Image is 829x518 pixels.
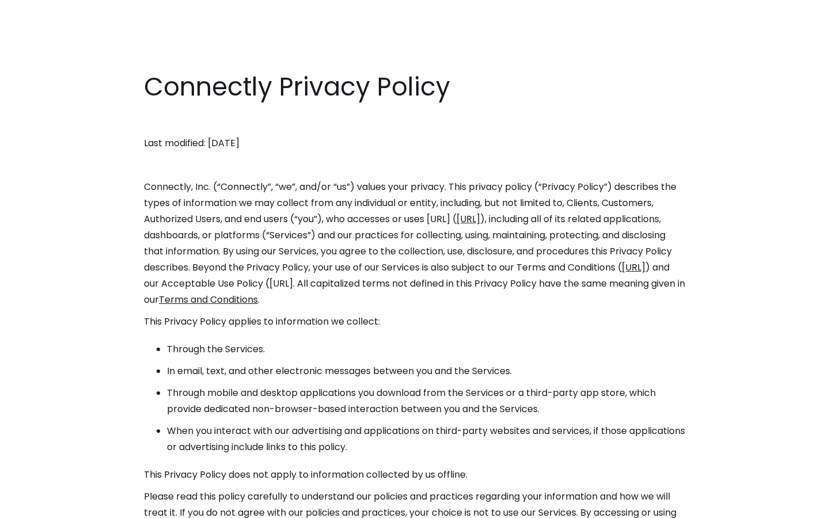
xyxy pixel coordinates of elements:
[159,293,258,306] a: Terms and Conditions
[23,498,69,514] ul: Language list
[144,135,685,151] p: Last modified: [DATE]
[12,497,69,514] aside: Language selected: English
[144,467,685,483] p: This Privacy Policy does not apply to information collected by us offline.
[144,179,685,308] p: Connectly, Inc. (“Connectly”, “we”, and/or “us”) values your privacy. This privacy policy (“Priva...
[457,212,480,226] a: [URL]
[167,423,685,455] li: When you interact with our advertising and applications on third-party websites and services, if ...
[144,69,685,105] h1: Connectly Privacy Policy
[167,385,685,417] li: Through mobile and desktop applications you download from the Services or a third-party app store...
[144,157,685,173] p: ‍
[622,261,645,274] a: [URL]
[144,314,685,330] p: This Privacy Policy applies to information we collect:
[167,363,685,379] li: In email, text, and other electronic messages between you and the Services.
[167,341,685,357] li: Through the Services.
[144,113,685,129] p: ‍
